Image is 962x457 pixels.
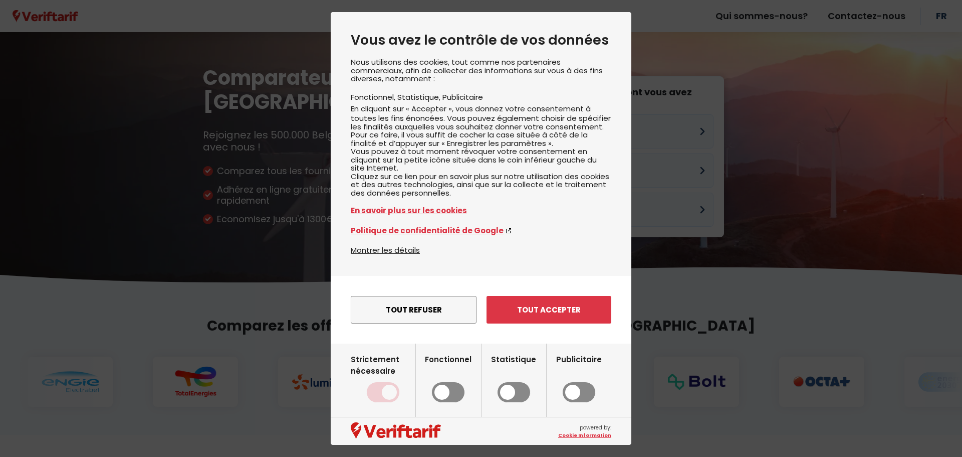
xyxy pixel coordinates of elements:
[351,422,441,439] img: logo
[487,296,611,324] button: Tout accepter
[351,205,611,216] a: En savoir plus sur les cookies
[351,296,476,324] button: Tout refuser
[558,432,611,439] a: Cookie Information
[558,424,611,439] span: powered by:
[351,58,611,244] div: Nous utilisons des cookies, tout comme nos partenaires commerciaux, afin de collecter des informa...
[397,92,442,102] li: Statistique
[442,92,483,102] li: Publicitaire
[351,32,611,48] h2: Vous avez le contrôle de vos données
[351,244,420,256] button: Montrer les détails
[491,354,536,403] label: Statistique
[351,354,415,403] label: Strictement nécessaire
[331,276,631,344] div: menu
[425,354,471,403] label: Fonctionnel
[556,354,602,403] label: Publicitaire
[351,92,397,102] li: Fonctionnel
[351,225,611,236] a: Politique de confidentialité de Google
